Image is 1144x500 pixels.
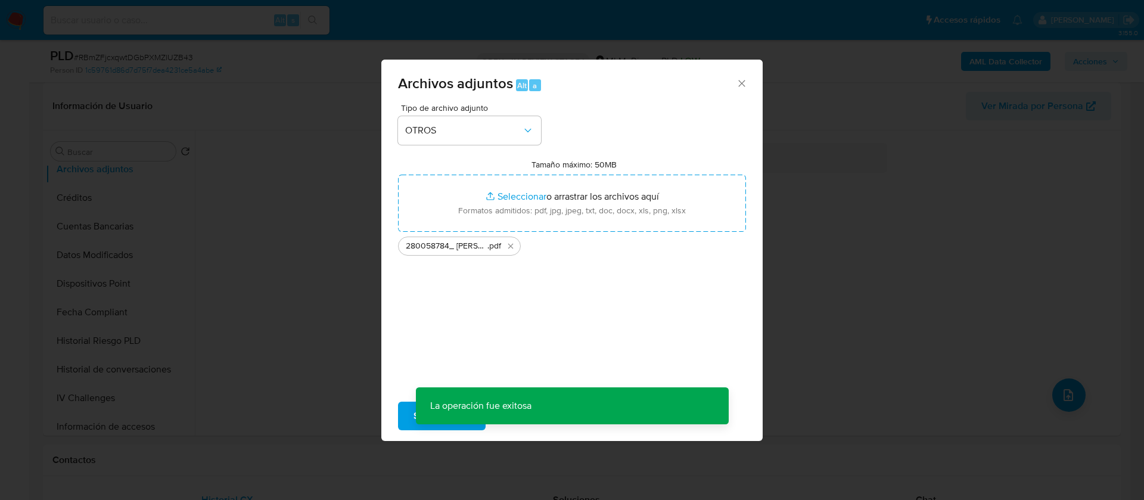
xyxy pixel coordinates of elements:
[401,104,544,112] span: Tipo de archivo adjunto
[398,402,486,430] button: Subir archivo
[503,239,518,253] button: Eliminar 280058784_ Arisbel Alvarez Moreno_AGOSTO 2025.pdf
[736,77,747,88] button: Cerrar
[506,403,545,429] span: Cancelar
[487,240,501,252] span: .pdf
[517,80,527,91] span: Alt
[398,116,541,145] button: OTROS
[398,73,513,94] span: Archivos adjuntos
[533,80,537,91] span: a
[406,240,487,252] span: 280058784_ [PERSON_NAME] 2025
[414,403,470,429] span: Subir archivo
[398,232,746,256] ul: Archivos seleccionados
[405,125,522,136] span: OTROS
[416,387,546,424] p: La operación fue exitosa
[531,159,617,170] label: Tamaño máximo: 50MB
